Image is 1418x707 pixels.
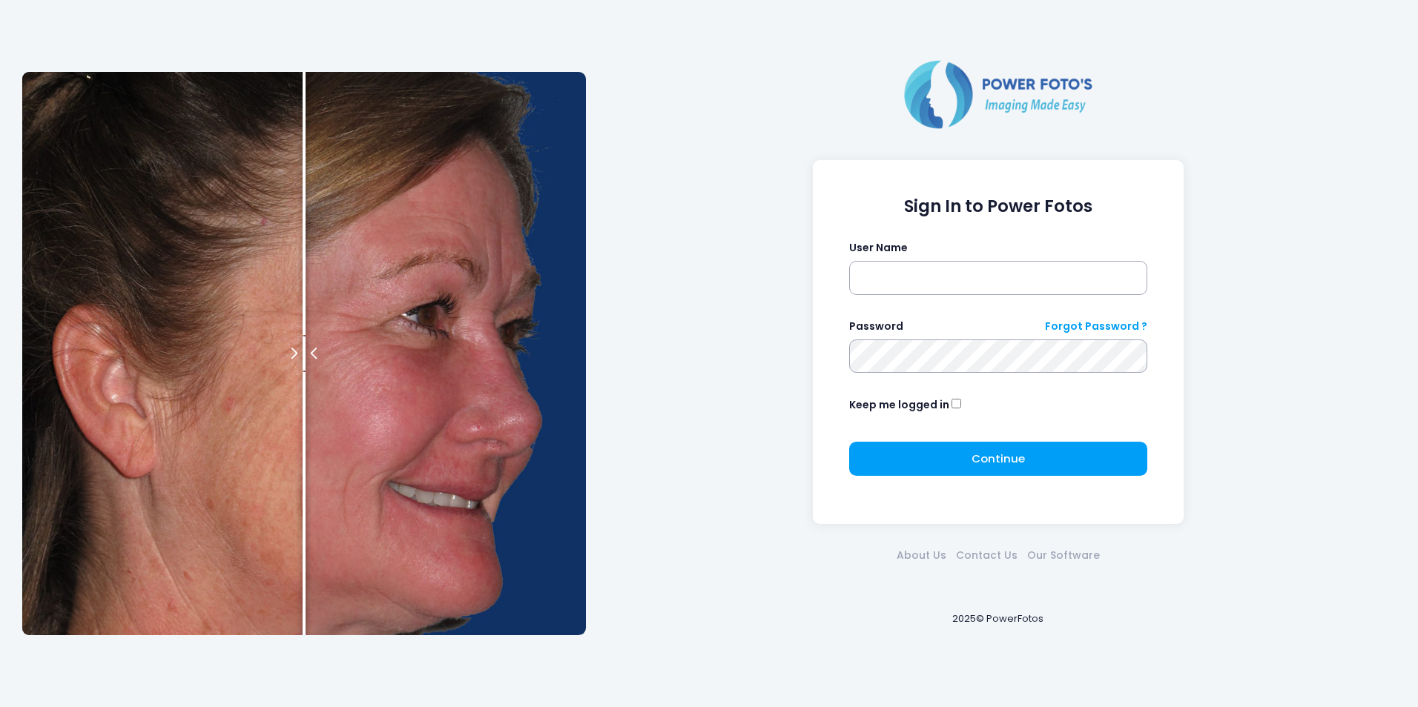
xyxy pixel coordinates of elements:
[849,196,1148,216] h1: Sign In to Power Fotos
[849,442,1148,476] button: Continue
[972,451,1025,466] span: Continue
[898,57,1098,131] img: Logo
[1022,548,1104,563] a: Our Software
[849,240,908,256] label: User Name
[601,588,1396,651] div: 2025© PowerFotos
[1045,319,1147,334] a: Forgot Password ?
[891,548,951,563] a: About Us
[951,548,1022,563] a: Contact Us
[849,319,903,334] label: Password
[849,397,949,413] label: Keep me logged in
